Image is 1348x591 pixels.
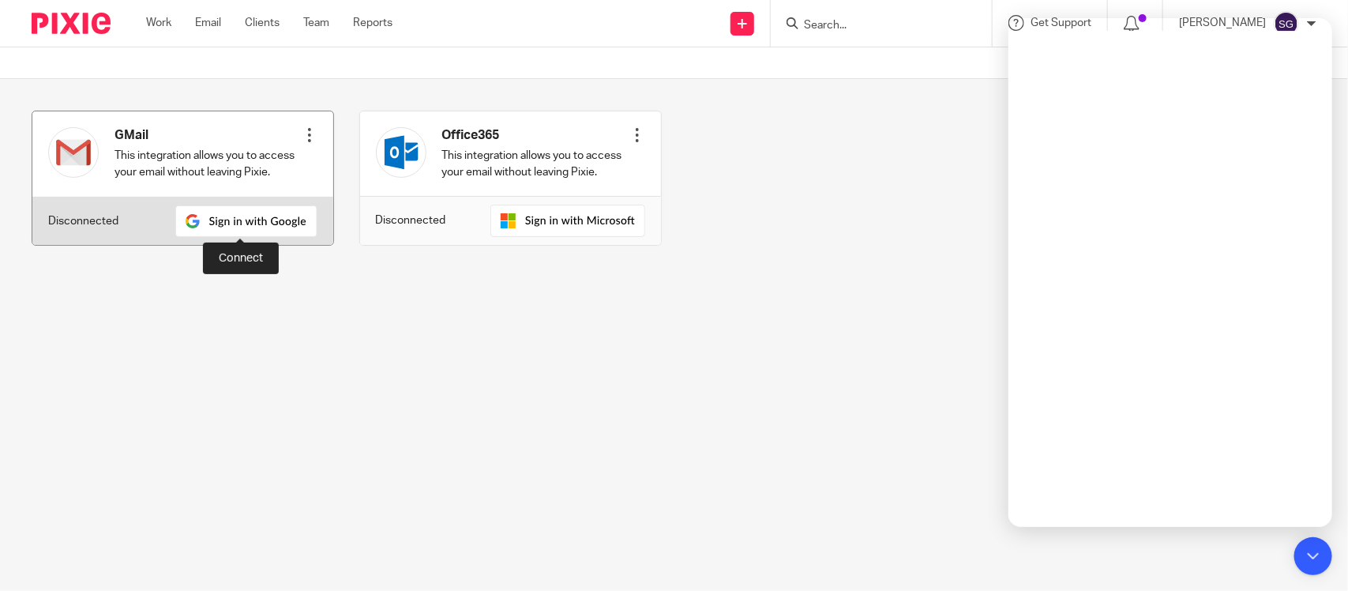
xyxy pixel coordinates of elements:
[802,19,944,33] input: Search
[32,13,111,34] img: Pixie
[490,205,645,237] img: sign-in-with-outlook.svg
[353,15,392,31] a: Reports
[1179,15,1266,31] p: [PERSON_NAME]
[245,15,280,31] a: Clients
[146,15,171,31] a: Work
[1274,11,1299,36] img: svg%3E
[115,148,302,180] p: This integration allows you to access your email without leaving Pixie.
[442,127,629,144] h4: Office365
[115,127,302,144] h4: GMail
[376,127,426,178] img: outlook.svg
[175,205,317,237] img: sign-in-with-gmail.svg
[48,127,99,178] img: gmail.svg
[195,15,221,31] a: Email
[1008,18,1332,527] iframe: To enrich screen reader interactions, please activate Accessibility in Grammarly extension settings
[48,213,118,229] p: Disconnected
[442,148,629,180] p: This integration allows you to access your email without leaving Pixie.
[376,213,446,228] p: Disconnected
[303,15,329,31] a: Team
